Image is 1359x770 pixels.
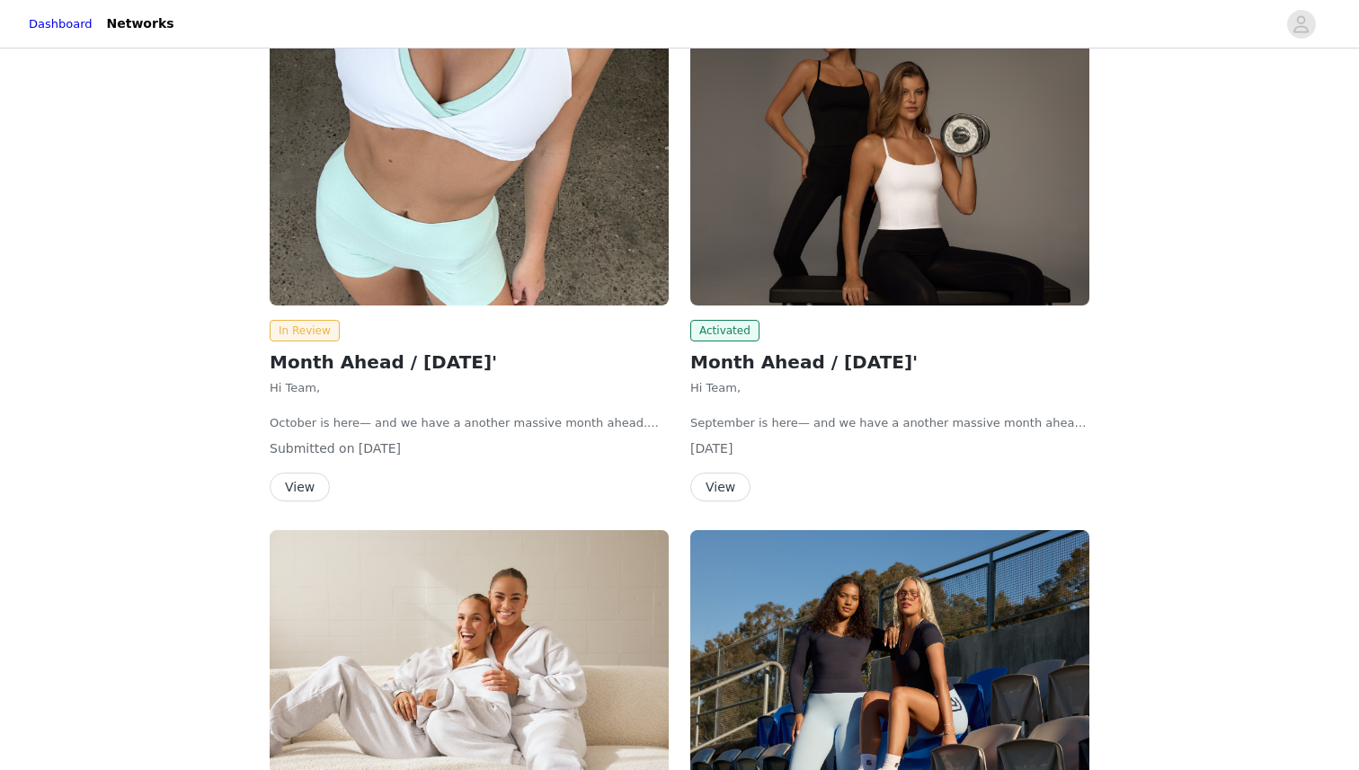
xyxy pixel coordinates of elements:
[690,414,1089,432] p: September is here— and we have a another massive month ahead.
[270,441,355,456] span: Submitted on
[270,349,669,376] h2: Month Ahead / [DATE]'
[270,481,330,494] a: View
[690,473,751,501] button: View
[690,481,751,494] a: View
[359,441,401,456] span: [DATE]
[690,349,1089,376] h2: Month Ahead / [DATE]'
[1292,10,1310,39] div: avatar
[270,6,669,305] img: Muscle Republic
[270,414,669,432] p: October is here— and we have a another massive month ahead.
[29,15,93,33] a: Dashboard
[690,441,733,456] span: [DATE]
[270,473,330,501] button: View
[690,320,759,341] span: Activated
[270,379,669,397] p: Hi Team,
[96,4,185,44] a: Networks
[690,379,1089,397] p: Hi Team,
[690,6,1089,305] img: Muscle Republic
[270,320,340,341] span: In Review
